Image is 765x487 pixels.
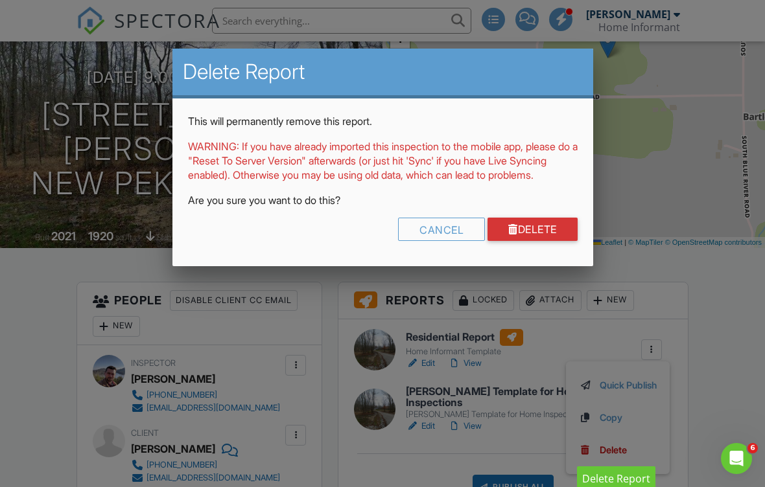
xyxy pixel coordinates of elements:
[188,193,578,207] p: Are you sure you want to do this?
[188,139,578,183] p: WARNING: If you have already imported this inspection to the mobile app, please do a "Reset To Se...
[398,218,485,241] div: Cancel
[183,59,583,85] h2: Delete Report
[721,443,752,474] iframe: Intercom live chat
[488,218,578,241] a: Delete
[747,443,758,453] span: 6
[188,114,578,128] p: This will permanently remove this report.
